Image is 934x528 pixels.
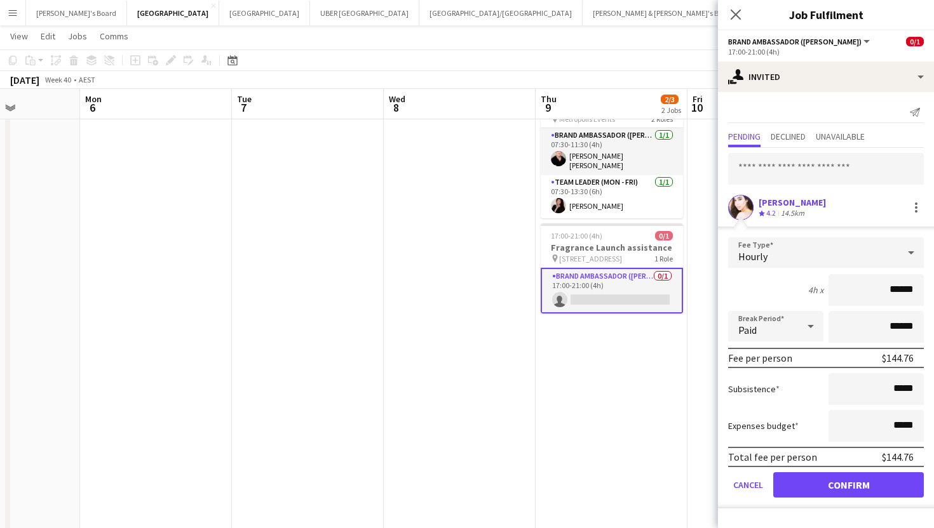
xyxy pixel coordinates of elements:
span: Fri [693,93,703,105]
div: Total fee per person [728,451,817,463]
a: Comms [95,28,133,44]
app-card-role: Brand Ambassador ([PERSON_NAME])1/107:30-11:30 (4h)[PERSON_NAME] [PERSON_NAME] [541,128,683,175]
button: [GEOGRAPHIC_DATA] [127,1,219,25]
span: 0/1 [906,37,924,46]
label: Expenses budget [728,420,799,432]
app-card-role: Brand Ambassador ([PERSON_NAME])0/117:00-21:00 (4h) [541,268,683,313]
div: 2 Jobs [661,105,681,115]
span: View [10,30,28,42]
button: UBER [GEOGRAPHIC_DATA] [310,1,419,25]
div: Invited [718,62,934,92]
div: [DATE] [10,74,39,86]
button: [PERSON_NAME] & [PERSON_NAME]'s Board [583,1,745,25]
span: Week 40 [42,75,74,84]
span: Pending [728,132,761,141]
span: Wed [389,93,405,105]
div: AEST [79,75,95,84]
span: 4.2 [766,208,776,218]
div: 14.5km [778,208,807,219]
span: Brand Ambassador (Mon - Fri) [728,37,862,46]
span: Hourly [738,250,768,263]
button: [PERSON_NAME]'s Board [26,1,127,25]
span: Declined [771,132,806,141]
span: 17:00-21:00 (4h) [551,231,602,241]
span: Comms [100,30,128,42]
span: 0/1 [655,231,673,241]
div: [PERSON_NAME] [759,197,826,208]
span: 7 [235,100,252,115]
app-card-role: Team Leader (Mon - Fri)1/107:30-13:30 (6h)[PERSON_NAME] [541,175,683,218]
div: $144.76 [882,451,914,463]
div: Fee per person [728,352,792,364]
span: Unavailable [816,132,865,141]
span: 10 [691,100,703,115]
button: Brand Ambassador ([PERSON_NAME]) [728,37,872,46]
span: 2/3 [661,95,679,104]
button: [GEOGRAPHIC_DATA]/[GEOGRAPHIC_DATA] [419,1,583,25]
app-job-card: 07:30-13:30 (6h)2/2Registration Staff @ [GEOGRAPHIC_DATA] Metropolis Events2 RolesBrand Ambassado... [541,72,683,218]
div: 4h x [808,284,823,296]
button: [GEOGRAPHIC_DATA] [219,1,310,25]
h3: Job Fulfilment [718,6,934,23]
span: 6 [83,100,102,115]
span: 1 Role [654,254,673,263]
div: 17:00-21:00 (4h) [728,47,924,56]
span: Jobs [68,30,87,42]
a: View [5,28,33,44]
button: Cancel [728,472,768,498]
app-job-card: 17:00-21:00 (4h)0/1Fragrance Launch assistance [STREET_ADDRESS]1 RoleBrand Ambassador ([PERSON_NA... [541,223,683,313]
span: 9 [539,100,557,115]
a: Jobs [63,28,92,44]
span: Paid [738,324,757,336]
label: Subsistence [728,383,780,395]
span: 8 [387,100,405,115]
span: Edit [41,30,55,42]
span: Tue [237,93,252,105]
div: $144.76 [882,352,914,364]
span: Mon [85,93,102,105]
span: [STREET_ADDRESS] [559,254,622,263]
button: Confirm [773,472,924,498]
a: Edit [36,28,60,44]
h3: Fragrance Launch assistance [541,242,683,253]
span: Thu [541,93,557,105]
